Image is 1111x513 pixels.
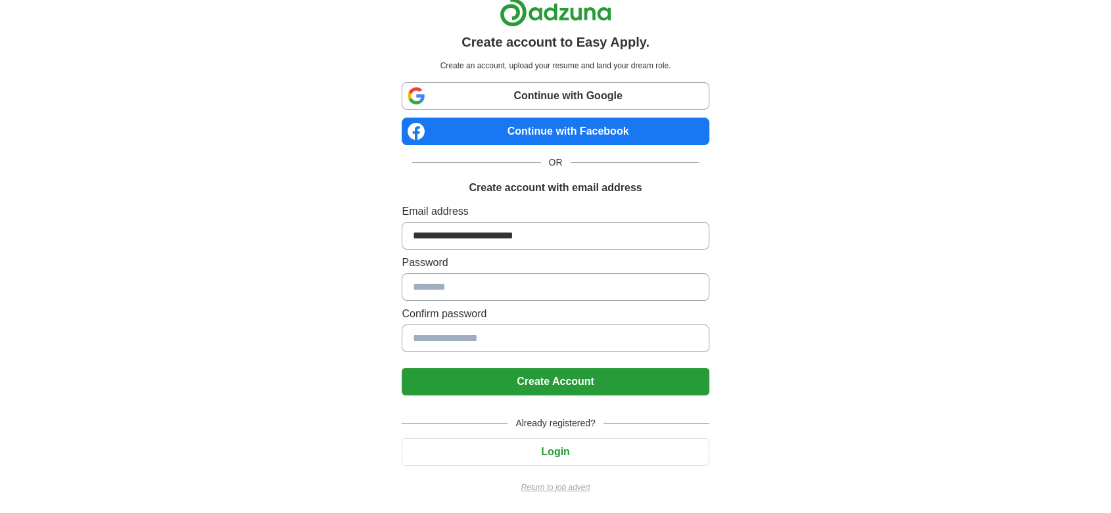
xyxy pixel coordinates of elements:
a: Continue with Google [402,82,709,110]
a: Return to job advert [402,481,709,493]
a: Continue with Facebook [402,118,709,145]
button: Login [402,438,709,466]
button: Create Account [402,368,709,395]
span: OR [541,156,571,169]
p: Create an account, upload your resume and land your dream role. [404,60,706,72]
h1: Create account with email address [469,180,642,196]
span: Already registered? [508,416,603,430]
h1: Create account to Easy Apply. [461,32,650,52]
label: Password [402,255,709,271]
label: Confirm password [402,306,709,322]
label: Email address [402,204,709,219]
a: Login [402,446,709,457]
